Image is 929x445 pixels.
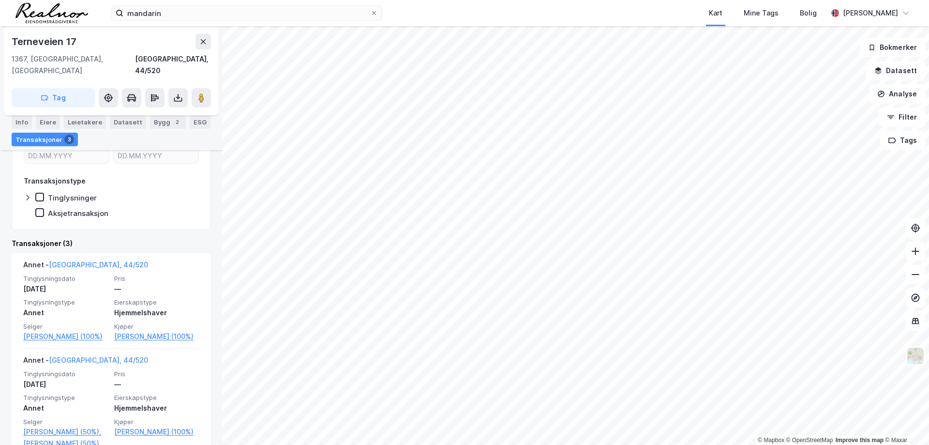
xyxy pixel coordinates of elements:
[866,61,925,80] button: Datasett
[906,347,925,365] img: Z
[150,115,186,129] div: Bygg
[23,259,148,275] div: Annet -
[114,379,199,390] div: —
[758,437,784,444] a: Mapbox
[114,322,199,331] span: Kjøper
[23,275,108,283] span: Tinglysningsdato
[135,53,211,77] div: [GEOGRAPHIC_DATA], 44/520
[836,437,884,444] a: Improve this map
[49,261,148,269] a: [GEOGRAPHIC_DATA], 44/520
[23,322,108,331] span: Selger
[123,6,370,20] input: Søk på adresse, matrikkel, gårdeiere, leietakere eller personer
[786,437,833,444] a: OpenStreetMap
[23,402,108,414] div: Annet
[23,379,108,390] div: [DATE]
[23,370,108,378] span: Tinglysningsdato
[23,354,148,370] div: Annet -
[12,133,78,146] div: Transaksjoner
[23,426,108,438] a: [PERSON_NAME] (50%),
[23,394,108,402] span: Tinglysningstype
[12,53,135,77] div: 1367, [GEOGRAPHIC_DATA], [GEOGRAPHIC_DATA]
[114,298,199,307] span: Eierskapstype
[110,115,146,129] div: Datasett
[190,115,210,129] div: ESG
[114,394,199,402] span: Eierskapstype
[64,135,74,144] div: 3
[48,193,97,202] div: Tinglysninger
[744,7,779,19] div: Mine Tags
[709,7,722,19] div: Kart
[172,117,182,127] div: 2
[24,175,86,187] div: Transaksjonstype
[12,34,78,49] div: Terneveien 17
[23,283,108,295] div: [DATE]
[881,399,929,445] iframe: Chat Widget
[15,3,88,23] img: realnor-logo.934646d98de889bb5806.png
[23,331,108,342] a: [PERSON_NAME] (100%)
[800,7,817,19] div: Bolig
[48,209,108,218] div: Aksjetransaksjon
[114,275,199,283] span: Pris
[23,418,108,426] span: Selger
[12,238,211,249] div: Transaksjoner (3)
[36,115,60,129] div: Eiere
[114,402,199,414] div: Hjemmelshaver
[24,149,109,163] input: DD.MM.YYYY
[881,399,929,445] div: Kontrollprogram for chat
[12,88,95,107] button: Tag
[114,426,199,438] a: [PERSON_NAME] (100%)
[12,115,32,129] div: Info
[23,307,108,319] div: Annet
[860,38,925,57] button: Bokmerker
[879,107,925,127] button: Filter
[114,149,198,163] input: DD.MM.YYYY
[114,370,199,378] span: Pris
[49,356,148,364] a: [GEOGRAPHIC_DATA], 44/520
[869,84,925,104] button: Analyse
[843,7,898,19] div: [PERSON_NAME]
[114,283,199,295] div: —
[114,307,199,319] div: Hjemmelshaver
[880,131,925,150] button: Tags
[23,298,108,307] span: Tinglysningstype
[114,331,199,342] a: [PERSON_NAME] (100%)
[114,418,199,426] span: Kjøper
[64,115,106,129] div: Leietakere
